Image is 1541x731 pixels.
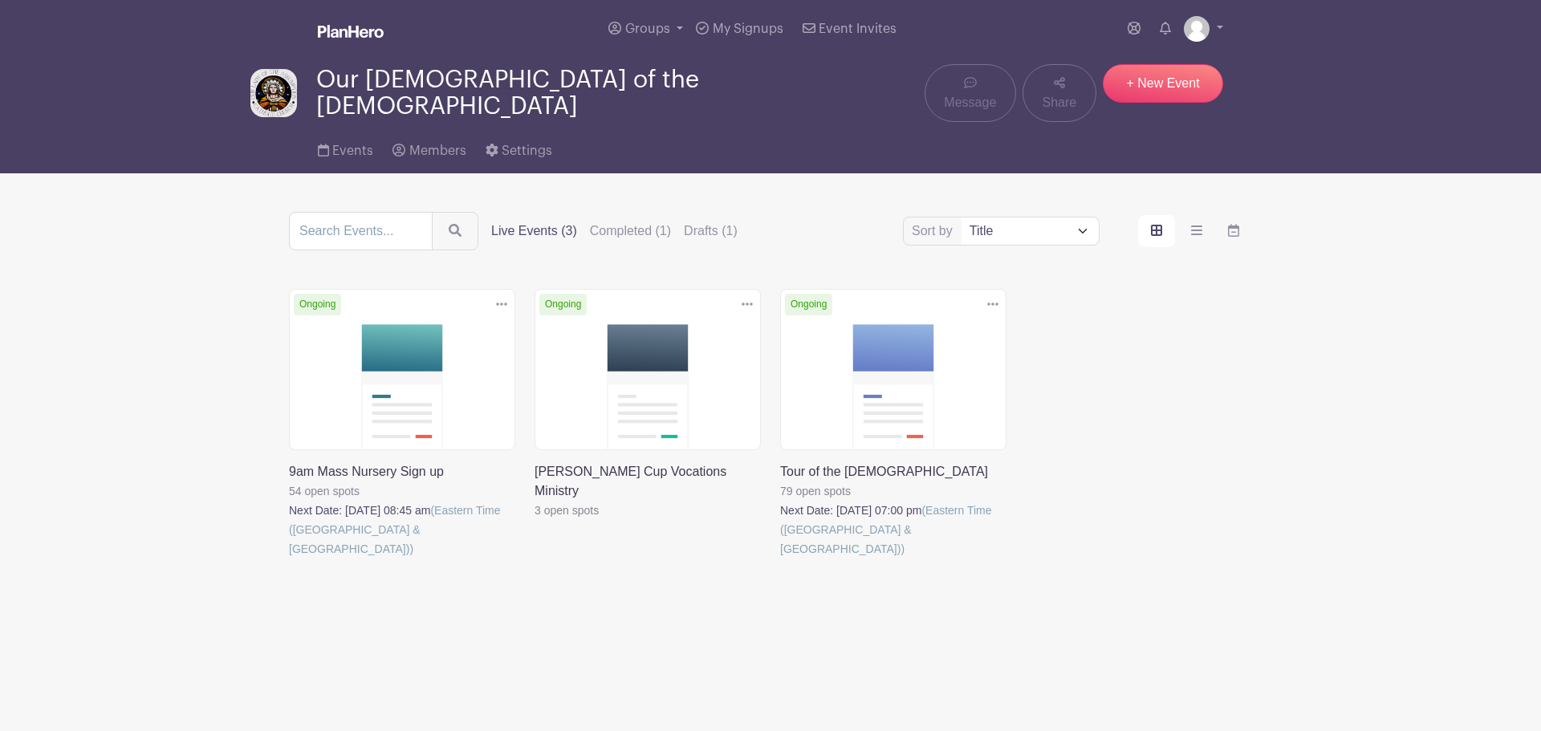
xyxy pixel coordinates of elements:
[684,221,738,241] label: Drafts (1)
[486,122,552,173] a: Settings
[502,144,552,157] span: Settings
[491,221,577,241] label: Live Events (3)
[1103,64,1223,103] a: + New Event
[590,221,671,241] label: Completed (1)
[1023,64,1096,122] a: Share
[925,64,1016,122] a: Message
[713,22,783,35] span: My Signups
[1184,16,1210,42] img: default-ce2991bfa6775e67f084385cd625a349d9dcbb7a52a09fb2fda1e96e2d18dcdb.png
[625,22,670,35] span: Groups
[912,221,958,241] label: Sort by
[819,22,897,35] span: Event Invites
[944,93,996,112] span: Message
[1043,93,1077,112] span: Share
[289,212,433,250] input: Search Events...
[332,144,373,157] span: Events
[316,67,925,120] span: Our [DEMOGRAPHIC_DATA] of the [DEMOGRAPHIC_DATA]
[318,122,373,173] a: Events
[491,221,738,241] div: filters
[392,122,466,173] a: Members
[250,69,297,117] img: Screenshot%202025-06-02%20at%203.23.19%E2%80%AFPM.png
[318,25,384,38] img: logo_white-6c42ec7e38ccf1d336a20a19083b03d10ae64f83f12c07503d8b9e83406b4c7d.svg
[409,144,466,157] span: Members
[1138,215,1252,247] div: order and view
